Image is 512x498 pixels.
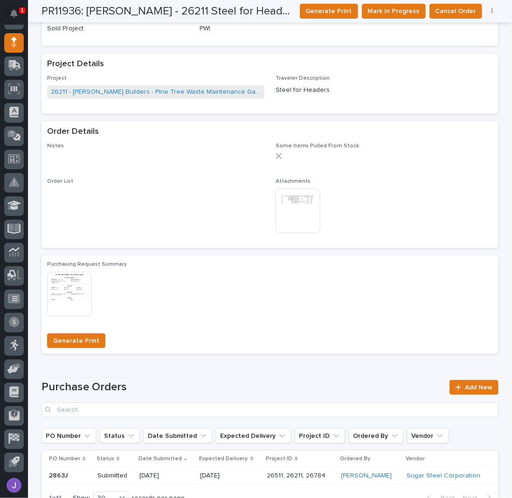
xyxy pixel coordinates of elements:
[340,454,371,464] p: Ordered By
[12,9,24,24] div: Notifications1
[53,335,99,346] span: Generate Print
[100,429,140,443] button: Status
[47,262,127,267] span: Purchasing Request Summary
[368,6,420,17] span: Mark In Progress
[266,454,292,464] p: Project ID
[42,5,292,18] h2: PR11936: [PERSON_NAME] - 26211 Steel for Headers
[4,476,24,495] button: users-avatar
[407,429,449,443] button: Vendor
[49,470,70,480] p: 2863J
[465,384,492,391] span: Add New
[300,4,358,19] button: Generate Print
[406,454,425,464] p: Vendor
[200,454,248,464] p: Expected Delivery
[429,4,482,19] button: Cancel Order
[47,76,67,81] span: Project
[276,85,493,95] p: Steel for Headers
[267,470,327,480] p: 26511, 26211, 26784
[144,429,212,443] button: Date Submitted
[47,24,188,34] p: Sold Project
[450,380,498,395] a: Add New
[216,429,291,443] button: Expected Delivery
[42,429,96,443] button: PO Number
[362,4,426,19] button: Mark In Progress
[47,59,104,69] h2: Project Details
[276,179,311,184] span: Attachments
[51,87,261,97] a: 26211 - [PERSON_NAME] Builders - Pine Tree Waste Maintenance Garage
[97,454,114,464] p: Status
[341,472,392,480] a: [PERSON_NAME]
[4,4,24,23] button: Notifications
[349,429,403,443] button: Ordered By
[407,472,480,480] a: Sugar Steel Corporation
[276,143,359,149] span: Some Items Pulled From Stock
[139,472,193,480] p: [DATE]
[42,380,444,394] h1: Purchase Orders
[47,143,64,149] span: Notes
[306,6,352,17] span: Generate Print
[295,429,345,443] button: Project ID
[47,127,99,137] h2: Order Details
[436,6,476,17] span: Cancel Order
[47,333,105,348] button: Generate Print
[201,472,260,480] p: [DATE]
[42,402,498,417] input: Search
[49,454,80,464] p: PO Number
[276,76,330,81] span: Traveler Description
[200,24,341,34] p: PWI
[47,179,73,184] span: Order List
[97,472,132,480] p: Submitted
[138,454,182,464] p: Date Submitted
[42,467,498,484] tr: 2863J2863J Submitted[DATE][DATE]26511, 26211, 2678426511, 26211, 26784 [PERSON_NAME] Sugar Steel ...
[21,7,24,14] p: 1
